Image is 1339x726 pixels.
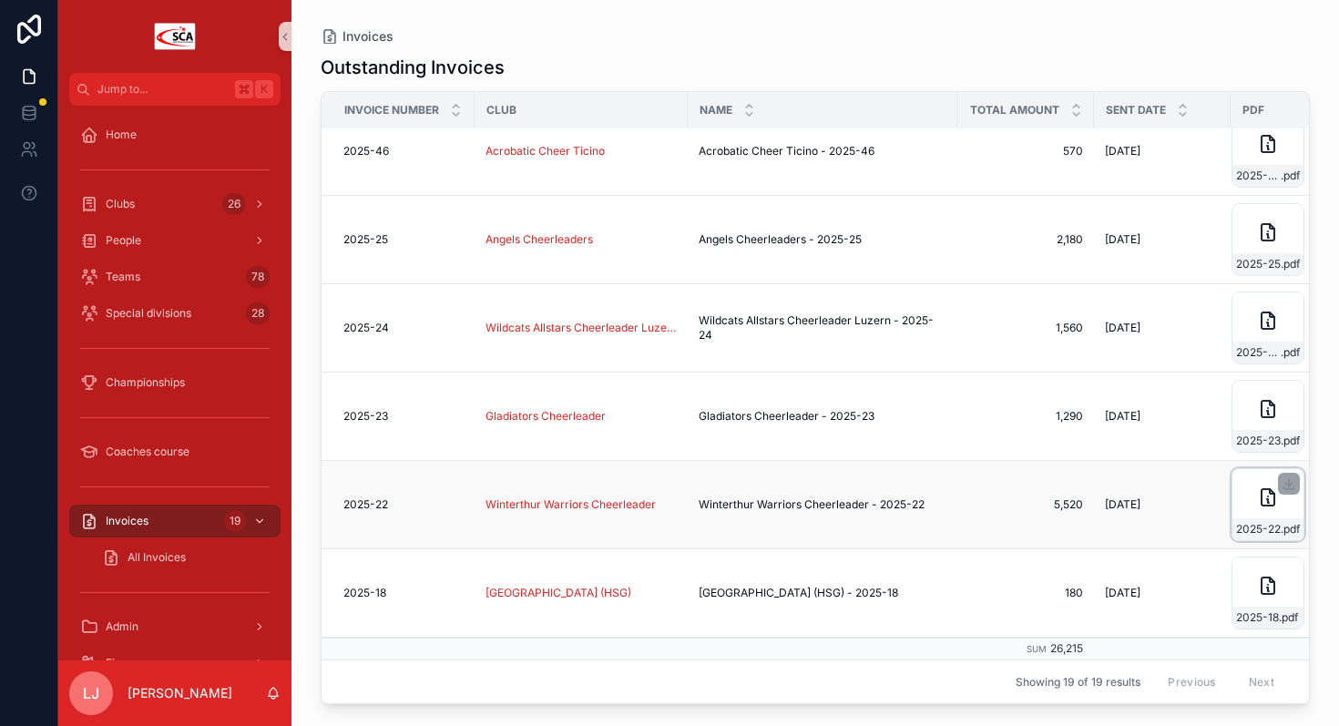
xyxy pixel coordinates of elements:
span: Name [700,103,732,118]
a: Finances [69,647,281,680]
a: Championships [69,366,281,399]
a: Invoices19 [69,505,281,537]
span: .pdf [1281,434,1300,448]
span: [DATE] [1105,321,1140,335]
span: 570 [968,144,1083,158]
div: 19 [224,510,246,532]
h1: Outstanding Invoices [321,55,505,80]
span: Invoice Number [344,103,439,118]
small: Sum [1027,644,1047,654]
span: Acrobatic Cheer Ticino - 2025-46 [699,144,874,158]
button: Jump to...K [69,73,281,106]
span: 2025-18 [343,586,386,600]
span: Jump to... [97,82,228,97]
span: PDF [1242,103,1264,118]
span: 2,180 [968,232,1083,247]
span: K [257,82,271,97]
div: 28 [246,302,270,324]
span: Wildcats Allstars Cheerleader Luzern - 2025-24 [699,313,946,343]
p: [PERSON_NAME] [128,684,232,702]
span: People [106,233,141,248]
span: Home [106,128,137,142]
span: Gladiators Cheerleader - 2025-23 [699,409,874,424]
span: .pdf [1279,610,1298,625]
span: Angels Cheerleaders - 2025-25 [699,232,862,247]
span: .pdf [1281,169,1300,183]
a: Admin [69,610,281,643]
a: Coaches course [69,435,281,468]
div: scrollable content [58,106,291,660]
span: Sent date [1106,103,1166,118]
span: [DATE] [1105,232,1140,247]
a: All Invoices [91,541,281,574]
span: .pdf [1281,345,1300,360]
span: [DATE] [1105,144,1140,158]
span: Winterthur Warriors Cheerleader - 2025-22 [699,497,925,512]
span: 2025-25 [343,232,388,247]
a: Home [69,118,281,151]
img: App logo [153,22,197,51]
a: Wildcats Allstars Cheerleader Luzern [486,321,677,335]
span: 1,290 [968,409,1083,424]
span: Championships [106,375,185,390]
span: [DATE] [1105,586,1140,600]
span: 1,560 [968,321,1083,335]
span: Total Amount [970,103,1059,118]
a: Gladiators Cheerleader [486,409,606,424]
span: [GEOGRAPHIC_DATA] (HSG) - 2025-18 [699,586,898,600]
span: 2025-46 [343,144,389,158]
div: 26 [222,193,246,215]
span: 2025-46 [1236,169,1281,183]
a: Teams78 [69,261,281,293]
span: Teams [106,270,140,284]
span: Showing 19 of 19 results [1016,675,1140,690]
a: People [69,224,281,257]
span: 5,520 [968,497,1083,512]
a: Acrobatic Cheer Ticino [486,144,605,158]
span: .pdf [1281,257,1300,271]
span: All Invoices [128,550,186,565]
span: .pdf [1281,522,1300,537]
span: Invoices [342,27,394,46]
a: Angels Cheerleaders [486,232,593,247]
span: 2025-23 [343,409,388,424]
a: Clubs26 [69,188,281,220]
span: LJ [83,682,99,704]
span: Invoices [106,514,148,528]
span: Special divisions [106,306,191,321]
span: Admin [106,619,138,634]
a: [GEOGRAPHIC_DATA] (HSG) [486,586,631,600]
span: Finances [106,656,152,670]
span: 2025-22 [343,497,388,512]
span: 180 [968,586,1083,600]
span: 2025-24 [343,321,389,335]
span: 2025-24 [1236,345,1281,360]
div: 78 [246,266,270,288]
span: 26,215 [1050,641,1083,655]
a: Invoices [321,27,394,46]
span: 2025-23 [1236,434,1281,448]
span: Clubs [106,197,135,211]
span: Club [486,103,516,118]
span: [DATE] [1105,497,1140,512]
a: Special divisions28 [69,297,281,330]
span: [DATE] [1105,409,1140,424]
a: Winterthur Warriors Cheerleader [486,497,656,512]
span: Coaches course [106,445,189,459]
span: 2025-18 [1236,610,1279,625]
span: 2025-25 [1236,257,1281,271]
span: 2025-22 [1236,522,1281,537]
